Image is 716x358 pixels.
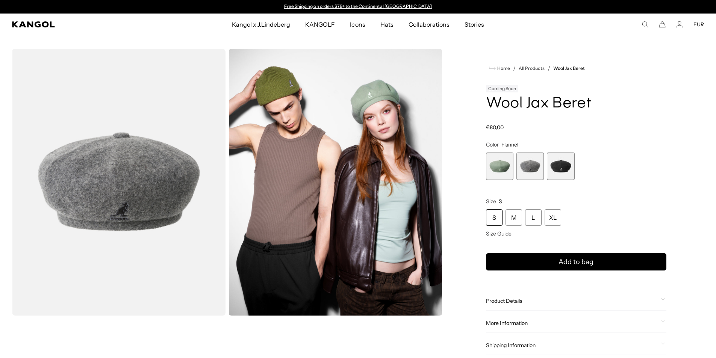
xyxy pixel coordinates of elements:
span: Shipping Information [486,342,657,349]
summary: Search here [642,21,648,28]
a: Icons [342,14,372,35]
li: / [510,64,516,73]
span: Size Guide [486,230,512,237]
nav: breadcrumbs [486,64,666,73]
span: Home [496,66,510,71]
span: More Information [486,320,657,326]
a: Kangol [12,21,153,27]
li: / [545,64,550,73]
span: Size [486,198,496,205]
div: Announcement [281,4,436,10]
div: 1 of 3 [486,153,513,180]
button: Add to bag [486,253,666,270]
a: Wool Jax Beret [553,66,585,71]
span: Collaborations [409,14,450,35]
h1: Wool Jax Beret [486,95,666,112]
a: Account [676,21,683,28]
span: Color [486,141,499,148]
product-gallery: Gallery Viewer [12,49,442,316]
button: EUR [693,21,704,28]
span: Stories [465,14,484,35]
label: Sage Green [486,153,513,180]
div: L [525,209,542,226]
span: Kangol x J.Lindeberg [232,14,291,35]
span: Product Details [486,298,657,304]
button: Cart [659,21,666,28]
span: S [499,198,502,205]
img: wool jax beret in sage green [229,49,442,316]
a: All Products [519,66,545,71]
label: Black [547,153,574,180]
span: Hats [380,14,394,35]
span: KANGOLF [305,14,335,35]
span: Add to bag [559,257,593,267]
div: XL [545,209,561,226]
a: Home [489,65,510,72]
span: €80,00 [486,124,504,131]
label: Flannel [516,153,544,180]
div: Coming Soon [486,85,518,92]
div: M [506,209,522,226]
div: 3 of 3 [547,153,574,180]
slideshow-component: Announcement bar [281,4,436,10]
span: Flannel [501,141,518,148]
span: Icons [350,14,365,35]
div: S [486,209,503,226]
div: 2 of 3 [516,153,544,180]
a: Collaborations [401,14,457,35]
a: Hats [373,14,401,35]
a: KANGOLF [298,14,342,35]
a: Stories [457,14,492,35]
img: color-flannel [12,49,226,316]
a: Free Shipping on orders $79+ to the Continental [GEOGRAPHIC_DATA] [284,3,432,9]
a: Kangol x J.Lindeberg [224,14,298,35]
div: 1 of 2 [281,4,436,10]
